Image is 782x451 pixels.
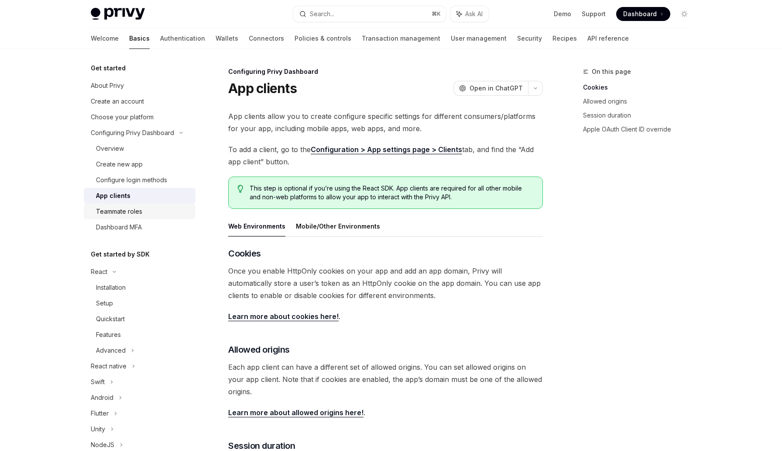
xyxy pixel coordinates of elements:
div: Configuring Privy Dashboard [91,128,174,138]
button: Toggle dark mode [677,7,691,21]
a: Choose your platform [84,109,195,125]
a: Allowed origins [583,94,698,108]
div: Swift [91,377,105,387]
a: Authentication [160,28,205,49]
div: Overview [96,143,124,154]
span: Ask AI [465,10,483,18]
div: App clients [96,191,130,201]
div: Advanced [96,345,126,356]
span: To add a client, go to the tab, and find the “Add app client” button. [228,143,543,168]
a: Installation [84,280,195,295]
div: Configuring Privy Dashboard [228,67,543,76]
span: ⌘ K [432,10,441,17]
div: Search... [310,9,334,19]
a: Security [517,28,542,49]
span: . [228,406,543,419]
div: Setup [96,298,113,309]
a: Session duration [583,108,698,122]
button: Web Environments [228,216,285,236]
div: Choose your platform [91,112,154,122]
button: Mobile/Other Environments [296,216,380,236]
a: Welcome [91,28,119,49]
a: Quickstart [84,311,195,327]
div: NodeJS [91,440,114,450]
div: Configure login methods [96,175,167,185]
span: Allowed origins [228,343,290,356]
div: Create new app [96,159,143,170]
a: User management [451,28,507,49]
a: Configure login methods [84,172,195,188]
a: Dashboard MFA [84,219,195,235]
div: About Privy [91,80,124,91]
div: Features [96,330,121,340]
a: App clients [84,188,195,204]
button: Search...⌘K [293,6,446,22]
a: Teammate roles [84,204,195,219]
a: Basics [129,28,150,49]
div: Unity [91,424,105,434]
span: Open in ChatGPT [470,84,523,93]
a: Demo [554,10,571,18]
h1: App clients [228,80,297,96]
span: App clients allow you to create configure specific settings for different consumers/platforms for... [228,110,543,135]
span: On this page [592,66,631,77]
a: Support [582,10,606,18]
div: Create an account [91,96,144,107]
a: Cookies [583,80,698,94]
a: Learn more about cookies here! [228,312,339,321]
span: . [228,310,543,323]
button: Ask AI [450,6,489,22]
a: Configuration > App settings page > Clients [311,145,462,154]
div: React [91,267,107,277]
h5: Get started by SDK [91,249,150,260]
span: Cookies [228,247,261,260]
a: Overview [84,141,195,156]
a: Recipes [552,28,577,49]
a: Apple OAuth Client ID override [583,122,698,136]
div: Installation [96,282,126,293]
a: About Privy [84,78,195,94]
a: Setup [84,295,195,311]
a: Features [84,327,195,343]
div: Dashboard MFA [96,222,142,232]
div: Quickstart [96,314,125,324]
span: Dashboard [623,10,657,18]
a: Policies & controls [295,28,351,49]
a: Wallets [216,28,238,49]
svg: Tip [237,185,244,193]
h5: Get started [91,63,126,73]
a: Dashboard [616,7,670,21]
button: Open in ChatGPT [453,81,528,96]
div: Flutter [91,408,109,419]
a: Create an account [84,94,195,109]
div: Android [91,392,113,403]
span: This step is optional if you’re using the React SDK. App clients are required for all other mobil... [250,184,534,201]
a: Connectors [249,28,284,49]
span: Once you enable HttpOnly cookies on your app and add an app domain, Privy will automatically stor... [228,265,543,302]
div: Teammate roles [96,206,142,217]
a: Transaction management [362,28,440,49]
a: API reference [587,28,629,49]
span: Each app client can have a different set of allowed origins. You can set allowed origins on your ... [228,361,543,398]
img: light logo [91,8,145,20]
a: Create new app [84,156,195,172]
div: React native [91,361,127,371]
a: Learn more about allowed origins here! [228,408,364,417]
